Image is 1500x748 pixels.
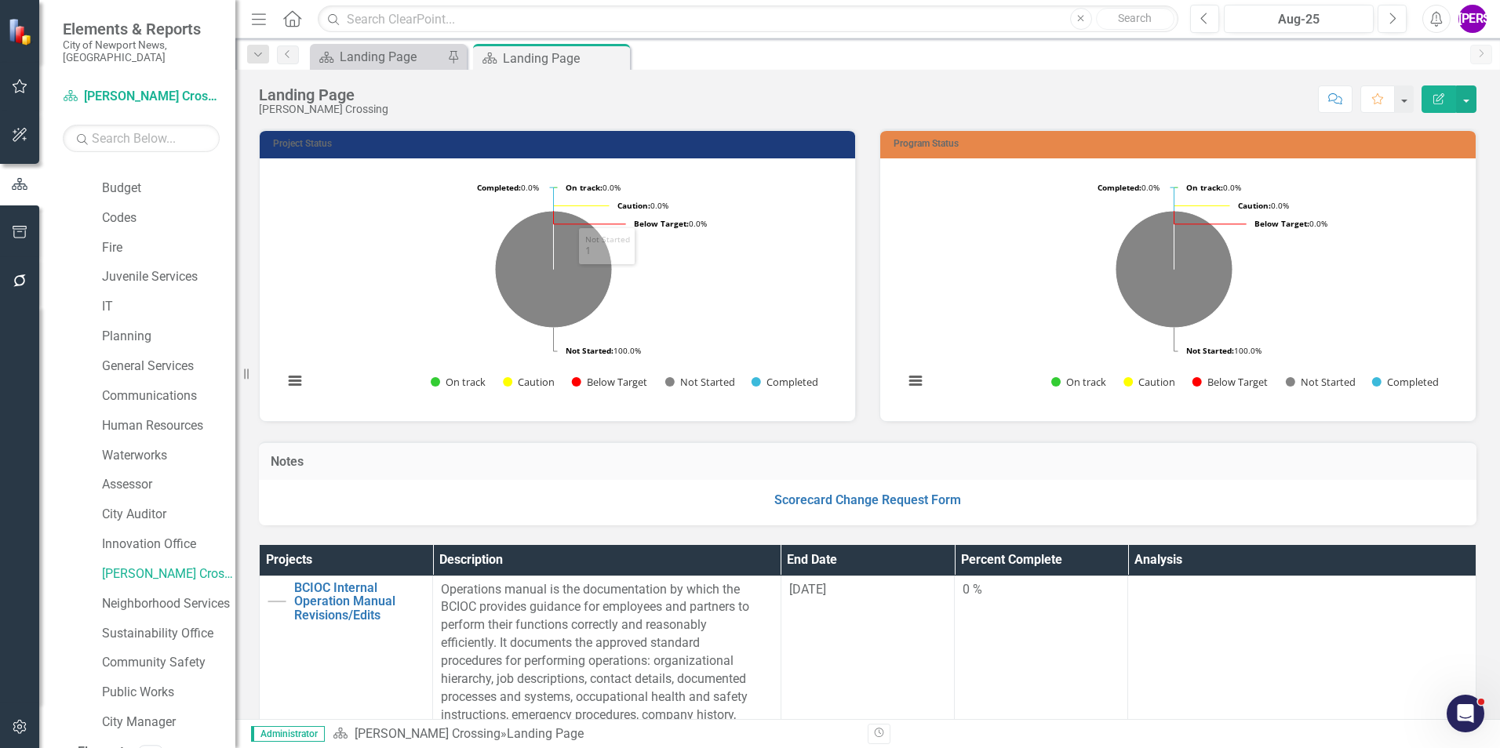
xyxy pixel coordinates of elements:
[63,88,220,106] a: [PERSON_NAME] Crossing
[617,200,668,211] text: 0.0%
[102,536,235,554] a: Innovation Office
[566,345,641,356] text: 100.0%
[566,345,613,356] tspan: Not Started:
[1098,182,1141,193] tspan: Completed:
[275,170,832,405] svg: Interactive chart
[1301,375,1356,389] text: Not Started
[294,581,424,623] a: BCIOC Internal Operation Manual Revisions/Edits
[1118,12,1152,24] span: Search
[102,595,235,613] a: Neighborhood Services
[102,447,235,465] a: Waterworks
[1224,5,1374,33] button: Aug-25
[259,86,388,103] div: Landing Page
[314,47,443,67] a: Landing Page
[905,370,927,392] button: View chart menu, Chart
[1096,8,1174,30] button: Search
[1116,211,1232,328] path: Not Started, 6.
[102,714,235,732] a: City Manager
[333,725,856,743] div: »
[572,375,648,389] button: Show Below Target
[774,492,961,507] a: Scorecard Change Request Form
[340,47,443,67] div: Landing Page
[102,476,235,494] a: Assessor
[8,17,35,45] img: ClearPoint Strategy
[503,49,626,68] div: Landing Page
[273,139,847,149] h3: Project Status
[1447,695,1484,732] iframe: Intercom live chat
[566,182,621,193] text: 0.0%
[284,370,306,392] button: View chart menu, Chart
[566,182,603,193] tspan: On track:
[1372,375,1439,389] button: Show Completed
[1254,218,1327,229] text: 0.0%
[102,506,235,524] a: City Auditor
[507,726,584,741] div: Landing Page
[251,726,325,742] span: Administrator
[102,268,235,286] a: Juvenile Services
[752,375,818,389] button: Show Completed
[102,358,235,376] a: General Services
[1186,182,1223,193] tspan: On track:
[1254,218,1309,229] tspan: Below Target:
[894,139,1468,149] h3: Program Status
[1051,375,1106,389] button: Show On track
[634,218,689,229] tspan: Below Target:
[1238,200,1271,211] tspan: Caution:
[617,200,650,211] tspan: Caution:
[1458,5,1487,33] button: [PERSON_NAME]
[1098,182,1160,193] text: 0.0%
[634,218,707,229] text: 0.0%
[355,726,501,741] a: [PERSON_NAME] Crossing
[271,455,1465,469] h3: Notes
[789,582,826,597] span: [DATE]
[680,375,735,389] text: Not Started
[963,581,1120,599] div: 0 %
[1186,345,1234,356] tspan: Not Started:
[102,239,235,257] a: Fire
[431,375,486,389] button: Show On track
[102,565,235,583] a: [PERSON_NAME] Crossing
[63,125,220,152] input: Search Below...
[1192,375,1269,389] button: Show Below Target
[477,182,521,193] tspan: Completed:
[665,375,734,389] button: Show Not Started
[1186,182,1241,193] text: 0.0%
[275,170,839,405] div: Chart. Highcharts interactive chart.
[1238,200,1289,211] text: 0.0%
[477,182,539,193] text: 0.0%
[1123,375,1175,389] button: Show Caution
[102,387,235,405] a: Communications
[896,170,1460,405] div: Chart. Highcharts interactive chart.
[63,38,220,64] small: City of Newport News, [GEOGRAPHIC_DATA]
[102,417,235,435] a: Human Resources
[259,103,388,115] div: [PERSON_NAME] Crossing
[268,592,286,611] img: Not Started
[1229,10,1368,29] div: Aug-25
[63,20,220,38] span: Elements & Reports
[102,180,235,198] a: Budget
[495,211,612,328] path: Not Started, 1.
[1286,375,1355,389] button: Show Not Started
[102,654,235,672] a: Community Safety
[102,298,235,316] a: IT
[102,684,235,702] a: Public Works
[102,625,235,643] a: Sustainability Office
[102,328,235,346] a: Planning
[102,209,235,227] a: Codes
[896,170,1452,405] svg: Interactive chart
[318,5,1178,33] input: Search ClearPoint...
[1186,345,1262,356] text: 100.0%
[503,375,555,389] button: Show Caution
